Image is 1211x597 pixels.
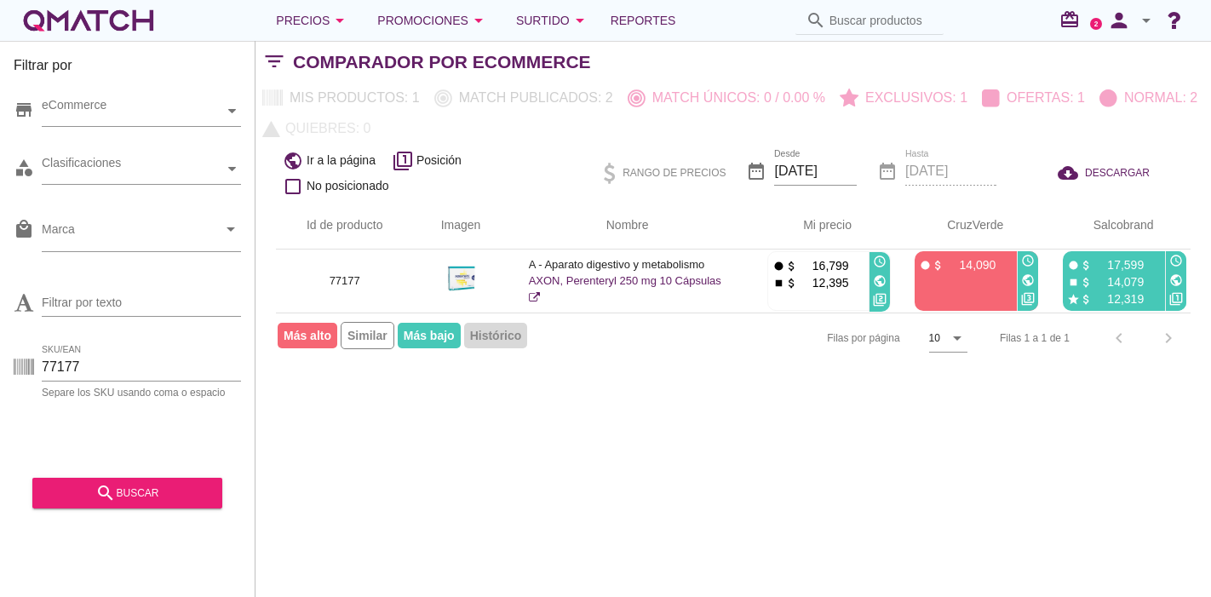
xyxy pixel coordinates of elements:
[502,3,604,37] button: Surtido
[1058,163,1085,183] i: cloud_download
[1085,165,1150,181] span: DESCARGAR
[858,88,967,108] p: Exclusivos: 1
[529,256,726,273] p: A - Aparato digestivo y metabolismo
[293,49,591,76] h2: Comparador por eCommerce
[262,3,364,37] button: Precios
[95,483,116,503] i: search
[516,10,590,31] div: Surtido
[1067,259,1080,272] i: fiber_manual_record
[20,3,157,37] a: white-qmatch-logo
[14,55,241,83] h3: Filtrar por
[873,293,887,307] i: filter_2
[785,277,798,290] i: attach_money
[932,259,944,272] i: attach_money
[604,3,683,37] a: Reportes
[975,83,1093,113] button: Ofertas: 1
[1093,256,1144,273] p: 17,599
[416,152,462,169] span: Posición
[919,259,932,272] i: fiber_manual_record
[255,61,293,62] i: filter_list
[14,100,34,120] i: store
[508,202,747,250] th: Nombre: Not sorted.
[221,219,241,239] i: arrow_drop_down
[1093,290,1144,307] p: 12,319
[1093,273,1144,290] p: 14,079
[772,277,785,290] i: stop
[873,255,887,268] i: access_time
[873,274,887,288] i: public
[947,328,967,348] i: arrow_drop_down
[468,10,489,31] i: arrow_drop_down
[46,483,209,503] div: buscar
[398,323,461,348] span: Más bajo
[296,273,393,290] p: 77177
[1067,276,1080,289] i: stop
[1021,273,1035,287] i: public
[657,313,967,363] div: Filas por página
[806,10,826,31] i: search
[464,323,528,348] span: Histórico
[1080,276,1093,289] i: attach_money
[646,88,825,108] p: Match únicos: 0 / 0.00 %
[747,202,895,250] th: Mi precio: Not sorted. Activate to sort ascending.
[829,7,933,34] input: Buscar productos
[529,274,721,304] a: AXON, Perenteryl 250 mg 10 Cápsulas
[746,161,766,181] i: date_range
[377,10,489,31] div: Promociones
[1021,292,1035,306] i: filter_3
[1080,259,1093,272] i: attach_money
[1000,330,1070,346] div: Filas 1 a 1 de 1
[798,257,849,274] p: 16,799
[278,323,337,348] span: Más alto
[1136,10,1156,31] i: arrow_drop_down
[283,176,303,197] i: check_box_outline_blank
[413,202,508,250] th: Imagen: Not sorted.
[1021,254,1035,267] i: access_time
[283,151,303,171] i: public
[364,3,502,37] button: Promociones
[1090,18,1102,30] a: 2
[42,387,241,398] div: Separe los SKU usando coma o espacio
[772,260,785,273] i: fiber_manual_record
[444,257,478,300] img: 77177_275.jpg
[894,202,1042,250] th: CruzVerde: Not sorted. Activate to sort ascending.
[944,256,996,273] p: 14,090
[1117,88,1197,108] p: Normal: 2
[276,202,413,250] th: Id de producto: Not sorted.
[14,219,34,239] i: local_mall
[1169,273,1183,287] i: public
[1080,293,1093,306] i: attach_money
[1000,88,1085,108] p: Ofertas: 1
[929,330,940,346] div: 10
[1102,9,1136,32] i: person
[1044,158,1163,188] button: DESCARGAR
[341,322,394,349] span: Similar
[785,260,798,273] i: attach_money
[1042,202,1191,250] th: Salcobrand: Not sorted. Activate to sort ascending.
[833,83,975,113] button: Exclusivos: 1
[621,83,833,113] button: Match únicos: 0 / 0.00 %
[611,10,676,31] span: Reportes
[798,274,849,291] p: 12,395
[1093,83,1205,113] button: Normal: 2
[1169,292,1183,306] i: filter_1
[1094,20,1099,27] text: 2
[307,152,376,169] span: Ir a la página
[393,151,413,171] i: filter_1
[1059,9,1087,30] i: redeem
[774,158,857,185] input: Desde
[32,478,222,508] button: buscar
[276,10,350,31] div: Precios
[14,158,34,178] i: category
[330,10,350,31] i: arrow_drop_down
[1169,254,1183,267] i: access_time
[570,10,590,31] i: arrow_drop_down
[307,177,389,195] span: No posicionado
[1067,293,1080,306] i: star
